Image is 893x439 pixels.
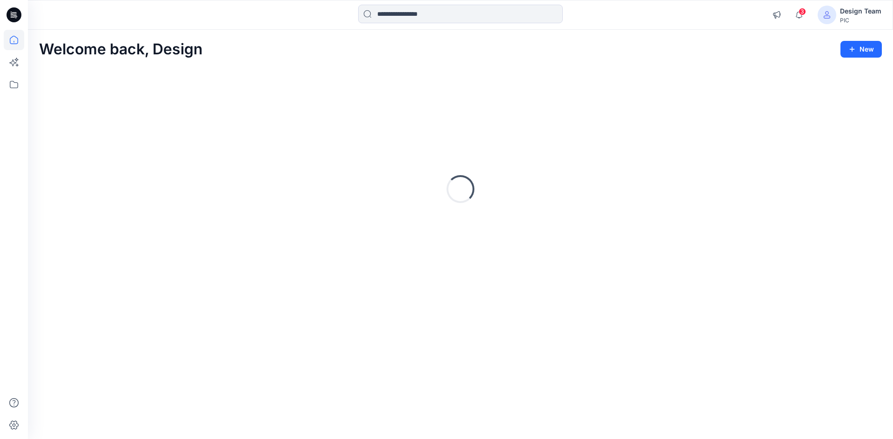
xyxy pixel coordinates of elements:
[39,41,203,58] h2: Welcome back, Design
[840,17,881,24] div: PIC
[840,6,881,17] div: Design Team
[799,8,806,15] span: 3
[840,41,882,58] button: New
[823,11,831,19] svg: avatar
